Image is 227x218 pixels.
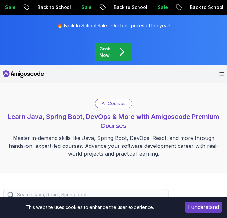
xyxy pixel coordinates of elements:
[8,113,219,130] span: Learn Java, Spring Boot, DevOps & More with Amigoscode Premium Courses
[57,22,170,29] p: 🔥 Back to School Sale - Our best prices of the year!
[16,191,164,198] input: Search Java, React, Spring boot ...
[99,46,111,59] p: Grab Now
[185,202,222,213] button: Accept cookies
[219,72,224,76] button: Open Menu
[102,100,126,107] p: All Courses
[151,4,172,11] p: Sale
[31,4,75,11] p: Back to School
[5,202,175,213] div: This website uses cookies to enhance the user experience.
[75,4,96,11] p: Sale
[5,134,222,158] p: Master in-demand skills like Java, Spring Boot, DevOps, React, and more through hands-on, expert-...
[107,4,151,11] p: Back to School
